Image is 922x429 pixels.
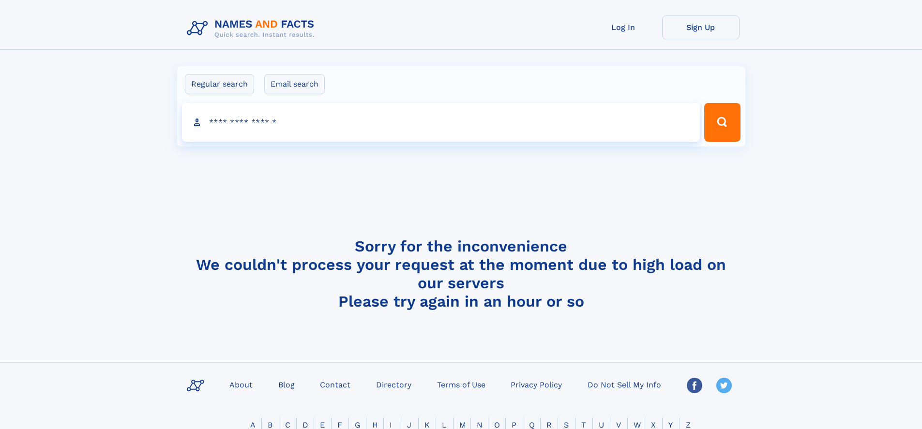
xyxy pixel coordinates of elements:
button: Search Button [704,103,740,142]
a: About [226,377,257,391]
img: Facebook [687,378,702,393]
img: Logo Names and Facts [183,15,322,42]
h4: Sorry for the inconvenience We couldn't process your request at the moment due to high load on ou... [183,237,740,311]
a: Privacy Policy [507,377,566,391]
a: Contact [316,377,354,391]
a: Directory [372,377,415,391]
label: Regular search [185,74,254,94]
label: Email search [264,74,325,94]
a: Sign Up [662,15,740,39]
input: search input [182,103,700,142]
a: Blog [274,377,299,391]
a: Terms of Use [433,377,489,391]
a: Do Not Sell My Info [584,377,665,391]
img: Twitter [716,378,732,393]
a: Log In [585,15,662,39]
